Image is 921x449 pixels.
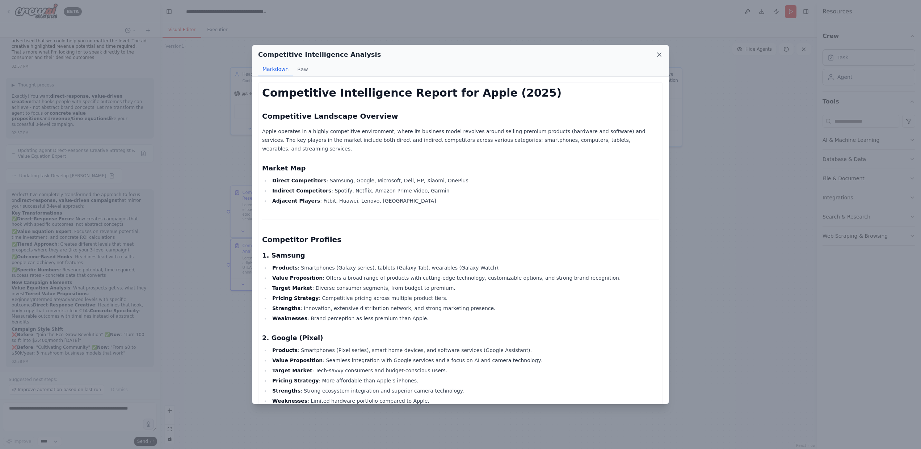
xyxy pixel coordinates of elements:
button: Raw [293,63,312,76]
strong: Direct Competitors [272,178,327,183]
li: : Seamless integration with Google services and a focus on AI and camera technology. [270,356,659,365]
h2: Competitor Profiles [262,234,659,245]
li: : Samsung, Google, Microsoft, Dell, HP, Xiaomi, OnePlus [270,176,659,185]
li: : Competitive pricing across multiple product tiers. [270,294,659,302]
strong: Products [272,347,298,353]
strong: Products [272,265,298,271]
li: : Smartphones (Pixel series), smart home devices, and software services (Google Assistant). [270,346,659,355]
li: : Limited hardware portfolio compared to Apple. [270,397,659,405]
strong: Pricing Strategy [272,378,319,384]
h3: 2. Google (Pixel) [262,333,659,343]
strong: Weaknesses [272,315,307,321]
li: : Strong ecosystem integration and superior camera technology. [270,386,659,395]
strong: Indirect Competitors [272,188,331,194]
li: : Brand perception as less premium than Apple. [270,314,659,323]
h1: Competitive Intelligence Report for Apple (2025) [262,86,659,99]
li: : Diverse consumer segments, from budget to premium. [270,284,659,292]
strong: Value Proposition [272,275,323,281]
h2: Competitive Intelligence Analysis [258,50,381,60]
h2: Competitive Landscape Overview [262,111,659,121]
strong: Strengths [272,305,300,311]
h3: Market Map [262,163,659,173]
li: : Tech-savvy consumers and budget-conscious users. [270,366,659,375]
strong: Pricing Strategy [272,295,319,301]
h3: 1. Samsung [262,250,659,260]
strong: Value Proposition [272,357,323,363]
strong: Target Market [272,285,312,291]
p: Apple operates in a highly competitive environment, where its business model revolves around sell... [262,127,659,153]
li: : Fitbit, Huawei, Lenovo, [GEOGRAPHIC_DATA] [270,196,659,205]
li: : Innovation, extensive distribution network, and strong marketing presence. [270,304,659,313]
strong: Adjacent Players [272,198,320,204]
li: : Spotify, Netflix, Amazon Prime Video, Garmin [270,186,659,195]
li: : More affordable than Apple’s iPhones. [270,376,659,385]
li: : Smartphones (Galaxy series), tablets (Galaxy Tab), wearables (Galaxy Watch). [270,263,659,272]
li: : Offers a broad range of products with cutting-edge technology, customizable options, and strong... [270,274,659,282]
strong: Weaknesses [272,398,307,404]
strong: Target Market [272,368,312,373]
button: Markdown [258,63,293,76]
strong: Strengths [272,388,300,394]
